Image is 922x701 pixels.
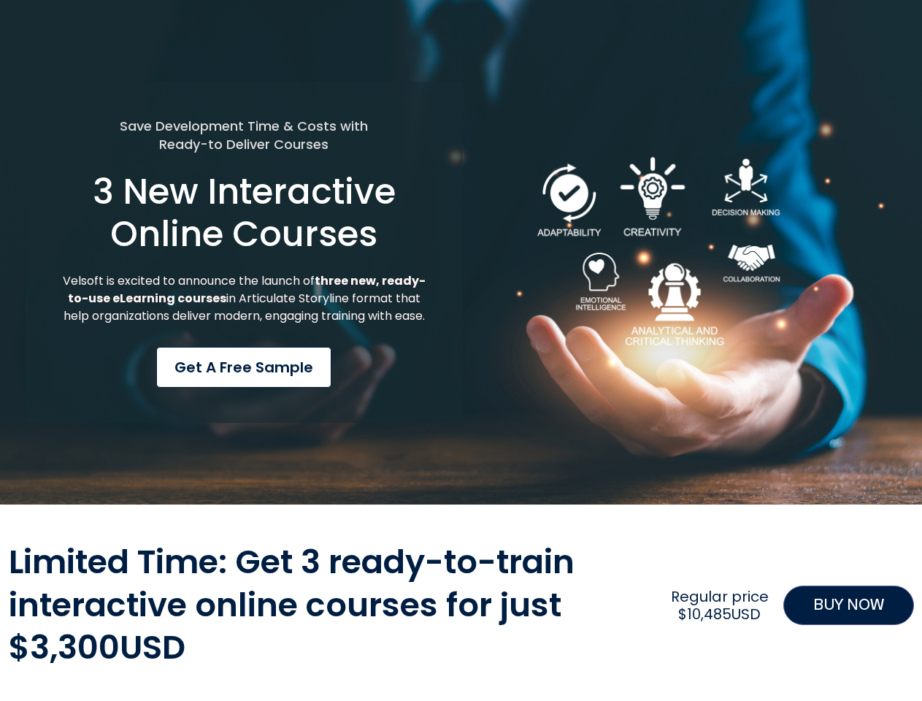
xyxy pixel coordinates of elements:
p: Velsoft is excited to announce the launch of in Articulate Storyline format that help organizatio... [61,272,428,325]
strong: three new, ready-to-use eLearning courses [68,272,426,307]
h2: Limited Time: Get 3 ready-to-train interactive online courses for just $3,300USD [9,541,657,670]
a: Get a Free Sample [156,347,331,388]
h1: 3 New Interactive Online Courses [61,171,428,255]
h5: Save Development Time & Costs with Ready-to Deliver Courses [61,117,428,153]
span: BUY NOW [813,594,884,617]
h2: Regular price $10,485USD [664,588,775,623]
span: Get a Free Sample [174,356,313,378]
a: BUY NOW [783,586,914,625]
